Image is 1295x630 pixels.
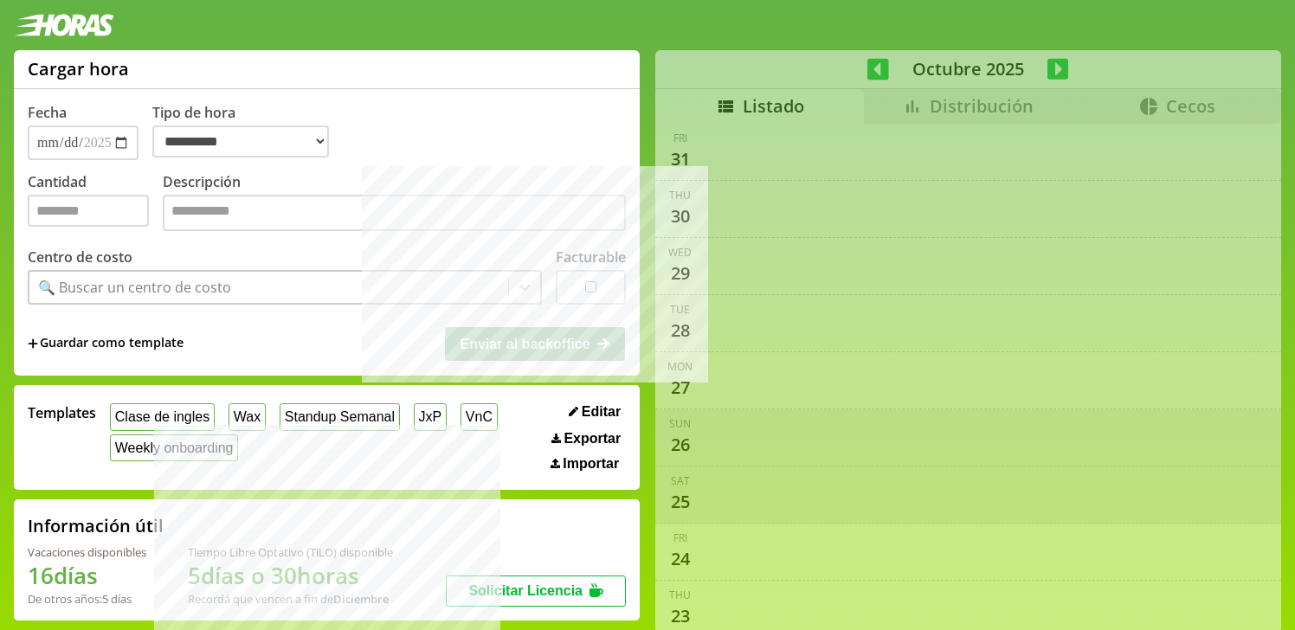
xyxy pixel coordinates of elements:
[28,544,146,560] div: Vacaciones disponibles
[280,403,400,430] button: Standup Semanal
[28,334,184,353] span: +Guardar como template
[110,403,215,430] button: Clase de ingles
[28,172,163,235] label: Cantidad
[188,591,393,607] div: Recordá que vencen a fin de
[28,403,96,422] span: Templates
[38,278,231,297] div: 🔍 Buscar un centro de costo
[461,403,498,430] button: VnC
[564,403,626,421] button: Editar
[152,103,343,160] label: Tipo de hora
[188,544,393,560] div: Tiempo Libre Optativo (TiLO) disponible
[563,456,619,472] span: Importar
[582,404,621,420] span: Editar
[188,560,393,591] h1: 5 días o 30 horas
[163,195,626,231] textarea: Descripción
[446,575,626,607] button: Solicitar Licencia
[468,583,583,598] span: Solicitar Licencia
[28,560,146,591] h1: 16 días
[28,514,164,537] h2: Información útil
[28,103,67,122] label: Fecha
[546,430,626,447] button: Exportar
[28,334,38,353] span: +
[14,14,114,36] img: logotipo
[556,247,626,267] label: Facturable
[152,125,329,157] select: Tipo de hora
[28,247,132,267] label: Centro de costo
[28,57,129,80] h1: Cargar hora
[110,434,238,461] button: Weekly onboarding
[163,172,626,235] label: Descripción
[28,591,146,607] div: De otros años: 5 días
[229,403,266,430] button: Wax
[28,195,149,227] input: Cantidad
[564,431,621,447] span: Exportar
[333,591,389,607] b: Diciembre
[414,403,447,430] button: JxP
